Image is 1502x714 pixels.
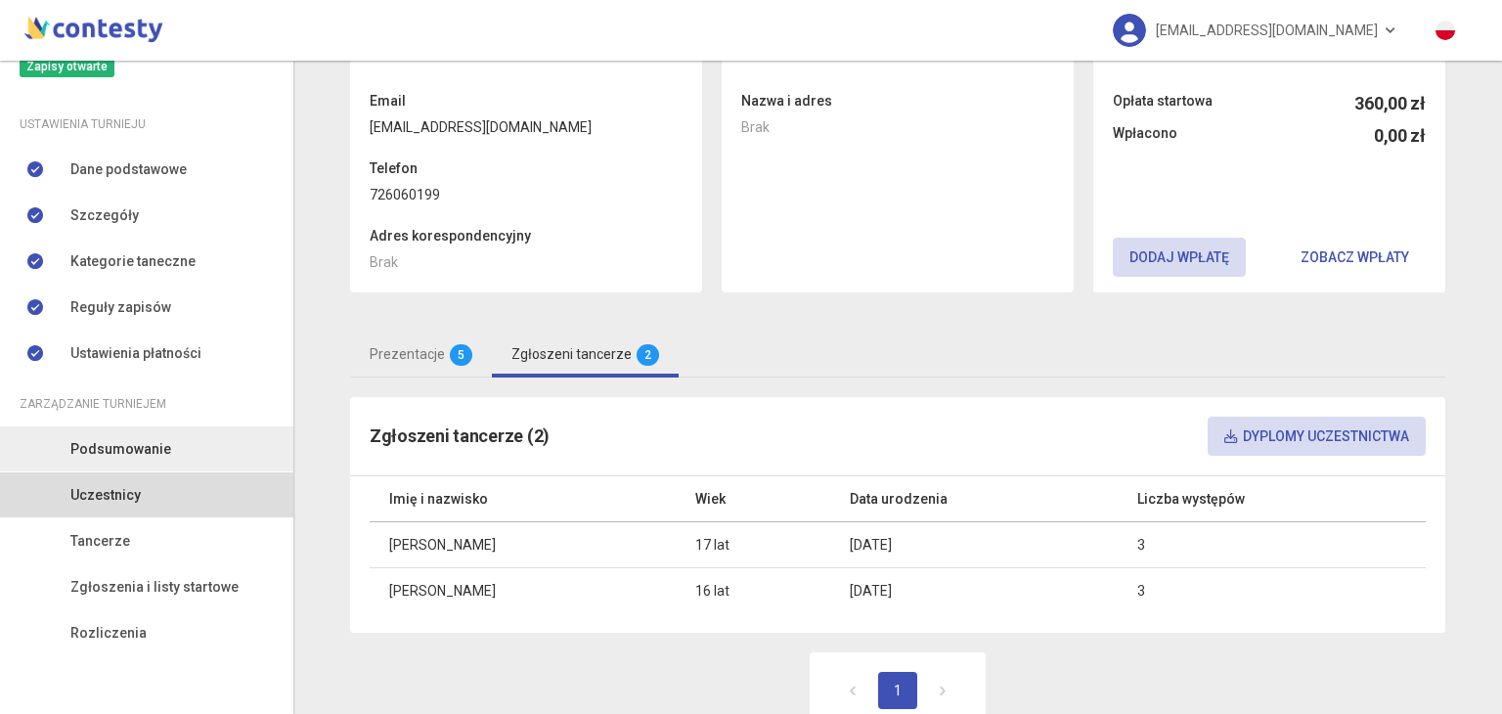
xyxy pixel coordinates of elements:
[1374,122,1426,150] h5: 0,00 zł
[830,476,1118,522] th: Data urodzenia
[370,521,676,567] td: [PERSON_NAME]
[741,116,1054,138] dd: Brak
[1156,10,1378,51] span: [EMAIL_ADDRESS][DOMAIN_NAME]
[70,622,147,644] span: Rozliczenia
[1113,90,1213,117] span: Opłata startowa
[370,251,683,273] dd: Brak
[370,567,676,613] td: [PERSON_NAME]
[370,157,683,179] dt: Telefon
[676,476,830,522] th: Wiek
[70,250,196,272] span: Kategorie taneczne
[1118,567,1426,613] td: 3
[1354,90,1426,117] h5: 360,00 zł
[1118,476,1426,522] th: Liczba występów
[370,476,676,522] th: Imię i nazwisko
[20,56,114,77] span: Zapisy otwarte
[70,342,201,364] span: Ustawienia płatności
[70,530,130,552] span: Tancerze
[70,158,187,180] span: Dane podstawowe
[830,567,1118,613] td: [DATE]
[20,393,166,415] span: Zarządzanie turniejem
[20,113,274,135] div: Ustawienia turnieju
[1208,417,1426,456] button: Dyplomy uczestnictwa
[1118,521,1426,567] td: 3
[450,344,472,366] span: 5
[370,425,550,446] span: Zgłoszeni tancerze (2)
[70,438,171,460] span: Podsumowanie
[1113,122,1177,150] span: Wpłacono
[70,576,239,598] span: Zgłoszenia i listy startowe
[370,225,683,246] dt: Adres korespondencyjny
[370,90,683,112] dt: Email
[492,332,679,378] a: Zgłoszeni tancerze2
[1284,238,1426,277] button: Zobacz wpłaty
[676,567,830,613] td: 16 lat
[637,344,659,366] span: 2
[70,204,139,226] span: Szczegóły
[370,116,683,138] dd: [EMAIL_ADDRESS][DOMAIN_NAME]
[676,521,830,567] td: 17 lat
[70,484,141,506] span: Uczestnicy
[741,90,1054,112] dt: Nazwa i adres
[1113,238,1246,277] button: Dodaj wpłatę
[878,672,917,709] a: 1
[370,184,683,205] dd: 726060199
[830,521,1118,567] td: [DATE]
[350,332,492,378] a: Prezentacje5
[70,296,171,318] span: Reguły zapisów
